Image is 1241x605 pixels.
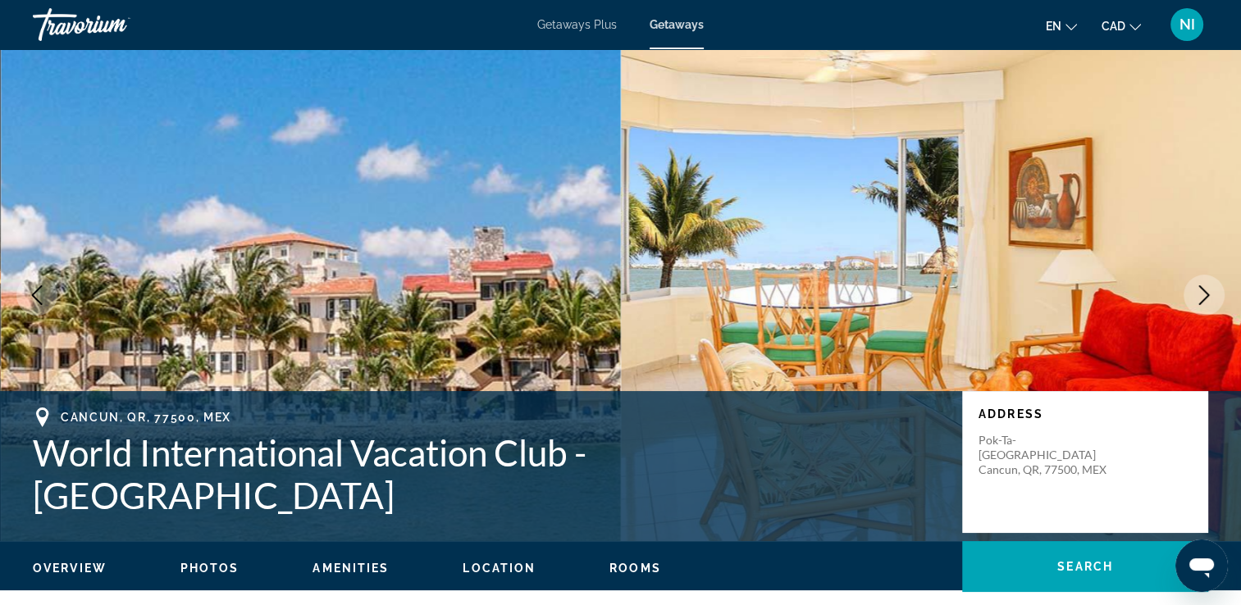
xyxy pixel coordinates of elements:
span: Overview [33,562,107,575]
p: Pok-ta-[GEOGRAPHIC_DATA] Cancun, QR, 77500, MEX [979,433,1110,477]
button: Location [463,561,536,575]
button: Next image [1184,275,1225,316]
button: Change currency [1102,14,1141,38]
p: Address [979,407,1192,421]
button: Previous image [16,275,57,316]
button: Photos [180,561,240,575]
span: Search [1057,560,1113,573]
span: en [1046,20,1061,33]
h1: World International Vacation Club - [GEOGRAPHIC_DATA] [33,431,946,516]
span: Rooms [609,562,661,575]
span: NI [1179,16,1195,33]
span: Location [463,562,536,575]
button: Amenities [313,561,389,575]
span: Cancun, QR, 77500, MEX [61,411,231,424]
span: CAD [1102,20,1125,33]
button: Overview [33,561,107,575]
a: Getaways [650,18,704,31]
button: Change language [1046,14,1077,38]
iframe: Button to launch messaging window [1175,539,1228,592]
span: Amenities [313,562,389,575]
span: Photos [180,562,240,575]
button: Search [962,541,1208,592]
a: Travorium [33,3,197,46]
button: User Menu [1166,7,1208,42]
button: Rooms [609,561,661,575]
a: Getaways Plus [537,18,617,31]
